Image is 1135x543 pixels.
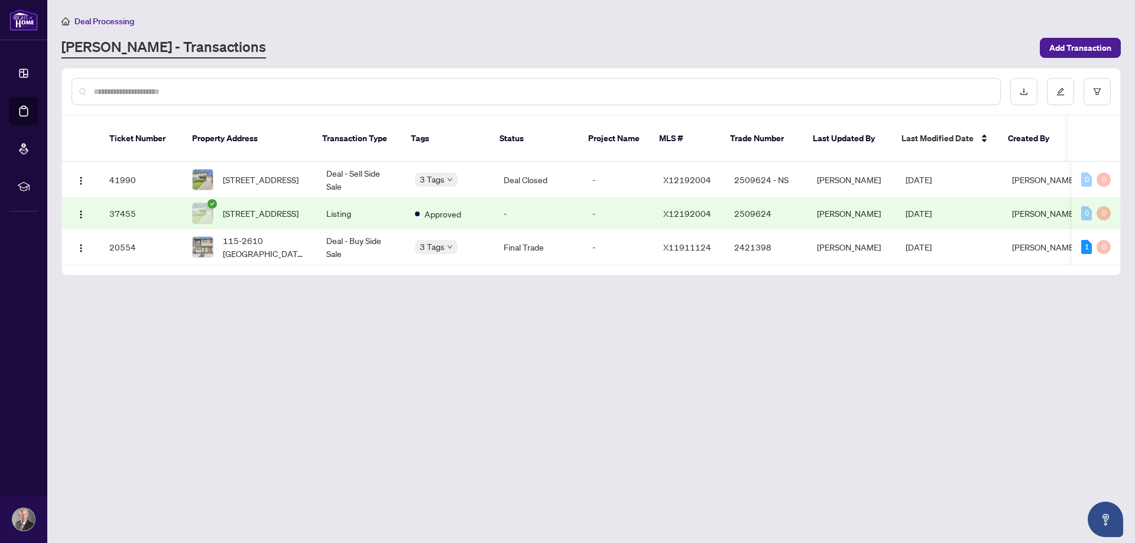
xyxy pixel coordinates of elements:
img: thumbnail-img [193,237,213,257]
button: download [1010,78,1037,105]
img: thumbnail-img [193,170,213,190]
button: Logo [72,170,90,189]
span: filter [1093,87,1101,96]
td: - [583,198,654,229]
div: 0 [1097,206,1111,220]
img: thumbnail-img [193,203,213,223]
span: 3 Tags [420,240,445,253]
td: 20554 [100,229,183,265]
td: 37455 [100,198,183,229]
td: Listing [317,198,406,229]
td: Deal - Sell Side Sale [317,162,406,198]
span: [PERSON_NAME] [1012,174,1076,185]
button: filter [1084,78,1111,105]
th: Ticket Number [100,116,183,162]
th: Status [490,116,579,162]
th: Property Address [183,116,313,162]
td: [PERSON_NAME] [808,229,896,265]
div: 0 [1081,206,1092,220]
td: Final Trade [494,229,583,265]
td: 2509624 [725,198,808,229]
span: [DATE] [906,242,932,252]
img: Profile Icon [12,508,35,531]
span: [PERSON_NAME] [1012,208,1076,219]
span: Last Modified Date [901,132,974,145]
th: Last Updated By [803,116,892,162]
span: download [1020,87,1028,96]
td: [PERSON_NAME] [808,198,896,229]
span: [DATE] [906,208,932,219]
th: Trade Number [721,116,803,162]
th: Last Modified Date [892,116,998,162]
button: Logo [72,238,90,256]
span: edit [1056,87,1065,96]
span: X11911124 [663,242,711,252]
td: 2509624 - NS [725,162,808,198]
span: 115-2610 [GEOGRAPHIC_DATA] and Area [GEOGRAPHIC_DATA] K1T 2A8 [GEOGRAPHIC_DATA], [GEOGRAPHIC_DATA... [223,234,307,260]
button: Open asap [1088,502,1123,537]
span: [DATE] [906,174,932,185]
img: Logo [76,210,86,219]
button: Logo [72,204,90,223]
a: [PERSON_NAME] - Transactions [61,37,266,58]
div: 0 [1081,173,1092,187]
img: logo [9,9,38,31]
span: Deal Processing [74,16,134,27]
span: [STREET_ADDRESS] [223,173,299,186]
td: - [583,229,654,265]
img: Logo [76,243,86,253]
div: 0 [1097,173,1111,187]
th: Project Name [579,116,650,162]
span: down [447,177,453,183]
div: 1 [1081,240,1092,254]
th: MLS # [650,116,721,162]
span: 3 Tags [420,173,445,186]
th: Tags [401,116,490,162]
td: [PERSON_NAME] [808,162,896,198]
span: X12192004 [663,208,711,219]
span: [PERSON_NAME] [1012,242,1076,252]
th: Transaction Type [313,116,401,162]
div: 0 [1097,240,1111,254]
span: Approved [424,207,461,220]
td: - [494,198,583,229]
span: check-circle [207,199,217,209]
img: Logo [76,176,86,186]
span: down [447,244,453,250]
span: [STREET_ADDRESS] [223,207,299,220]
span: home [61,17,70,25]
span: Add Transaction [1049,38,1111,57]
td: 41990 [100,162,183,198]
button: edit [1047,78,1074,105]
span: X12192004 [663,174,711,185]
td: Deal - Buy Side Sale [317,229,406,265]
th: Created By [998,116,1069,162]
td: Deal Closed [494,162,583,198]
button: Add Transaction [1040,38,1121,58]
td: 2421398 [725,229,808,265]
td: - [583,162,654,198]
